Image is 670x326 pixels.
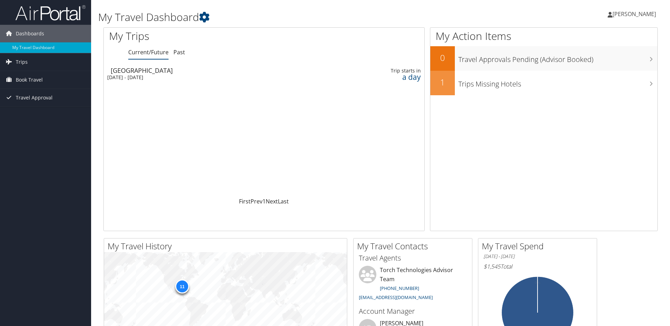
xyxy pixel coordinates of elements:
[355,266,470,303] li: Torch Technologies Advisor Team
[239,197,251,205] a: First
[535,281,540,285] tspan: 0%
[458,51,657,64] h3: Travel Approvals Pending (Advisor Booked)
[357,240,472,252] h2: My Travel Contacts
[359,294,433,300] a: [EMAIL_ADDRESS][DOMAIN_NAME]
[613,10,656,18] span: [PERSON_NAME]
[380,285,419,291] a: [PHONE_NUMBER]
[16,71,43,89] span: Book Travel
[484,263,500,270] span: $1,545
[16,53,28,71] span: Trips
[430,46,657,71] a: 0Travel Approvals Pending (Advisor Booked)
[111,67,309,74] div: [GEOGRAPHIC_DATA]
[266,197,278,205] a: Next
[109,29,286,43] h1: My Trips
[458,76,657,89] h3: Trips Missing Hotels
[359,253,467,263] h3: Travel Agents
[251,197,262,205] a: Prev
[484,263,592,270] h6: Total
[430,29,657,43] h1: My Action Items
[278,197,289,205] a: Last
[430,76,455,88] h2: 1
[349,68,421,74] div: Trip starts in
[98,10,475,25] h1: My Travel Dashboard
[107,74,305,81] div: [DATE] - [DATE]
[108,240,347,252] h2: My Travel History
[349,74,421,80] div: a day
[430,71,657,95] a: 1Trips Missing Hotels
[484,253,592,260] h6: [DATE] - [DATE]
[608,4,663,25] a: [PERSON_NAME]
[128,48,169,56] a: Current/Future
[262,197,266,205] a: 1
[173,48,185,56] a: Past
[16,25,44,42] span: Dashboards
[15,5,86,21] img: airportal-logo.png
[16,89,53,106] span: Travel Approval
[175,279,189,293] div: 11
[482,240,597,252] h2: My Travel Spend
[430,52,455,64] h2: 0
[359,306,467,316] h3: Account Manager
